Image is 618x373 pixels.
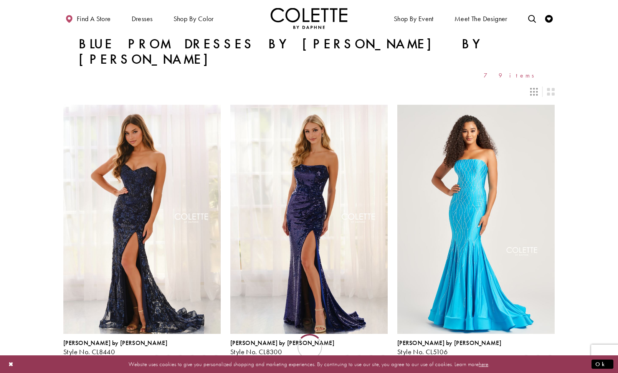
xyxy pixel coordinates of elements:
[454,15,507,23] span: Meet the designer
[592,359,613,369] button: Submit Dialog
[484,72,539,79] span: 79 items
[63,105,221,333] a: Visit Colette by Daphne Style No. CL8440 Page
[543,8,555,29] a: Check Wishlist
[5,357,18,371] button: Close Dialog
[271,8,347,29] a: Visit Home Page
[174,15,214,23] span: Shop by color
[397,347,448,356] span: Style No. CL5106
[230,340,334,356] div: Colette by Daphne Style No. CL8300
[63,347,115,356] span: Style No. CL8440
[394,15,434,23] span: Shop By Event
[547,88,555,96] span: Switch layout to 2 columns
[63,8,112,29] a: Find a store
[479,360,488,368] a: here
[130,8,155,29] span: Dresses
[397,339,501,347] span: [PERSON_NAME] by [PERSON_NAME]
[172,8,216,29] span: Shop by color
[63,339,167,347] span: [PERSON_NAME] by [PERSON_NAME]
[453,8,509,29] a: Meet the designer
[230,105,388,333] a: Visit Colette by Daphne Style No. CL8300 Page
[79,36,539,67] h1: Blue Prom Dresses by [PERSON_NAME] by [PERSON_NAME]
[230,339,334,347] span: [PERSON_NAME] by [PERSON_NAME]
[397,105,555,333] a: Visit Colette by Daphne Style No. CL5106 Page
[230,347,282,356] span: Style No. CL8300
[59,83,559,100] div: Layout Controls
[392,8,436,29] span: Shop By Event
[77,15,111,23] span: Find a store
[397,340,501,356] div: Colette by Daphne Style No. CL5106
[526,8,538,29] a: Toggle search
[55,359,563,369] p: Website uses cookies to give you personalized shopping and marketing experiences. By continuing t...
[63,340,167,356] div: Colette by Daphne Style No. CL8440
[132,15,153,23] span: Dresses
[271,8,347,29] img: Colette by Daphne
[530,88,538,96] span: Switch layout to 3 columns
